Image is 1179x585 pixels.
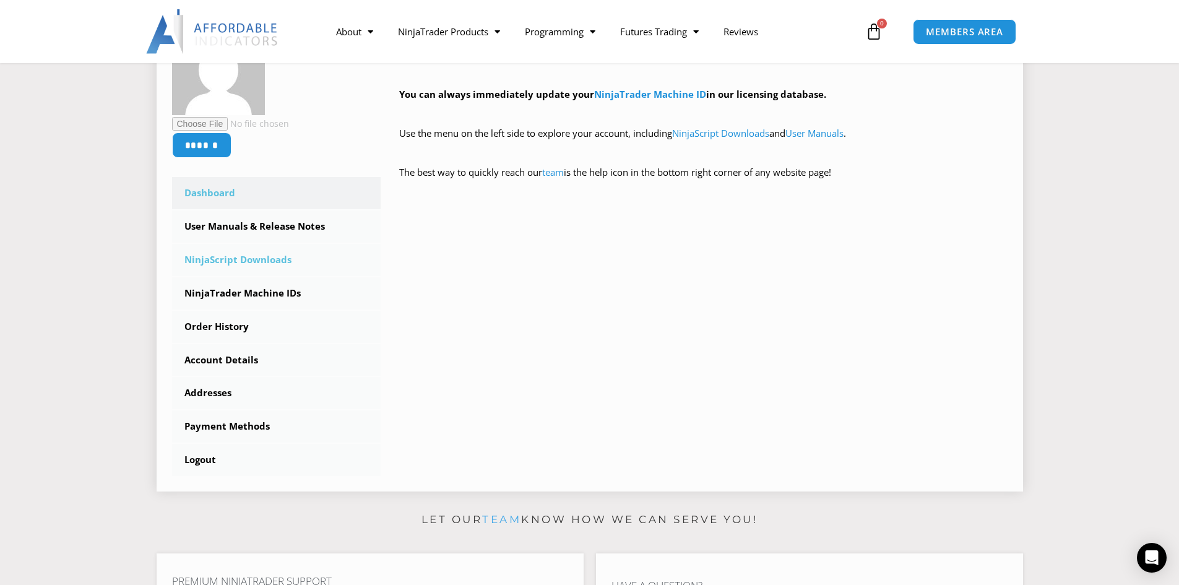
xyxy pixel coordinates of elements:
p: Use the menu on the left side to explore your account, including and . [399,125,1008,160]
a: Addresses [172,377,381,409]
a: NinjaTrader Machine IDs [172,277,381,310]
span: 0 [877,19,887,28]
img: LogoAI | Affordable Indicators – NinjaTrader [146,9,279,54]
strong: You can always immediately update your in our licensing database. [399,88,826,100]
a: team [482,513,521,526]
a: User Manuals [785,127,844,139]
a: Dashboard [172,177,381,209]
a: NinjaTrader Products [386,17,512,46]
a: User Manuals & Release Notes [172,210,381,243]
a: Programming [512,17,608,46]
a: Reviews [711,17,771,46]
span: MEMBERS AREA [926,27,1003,37]
a: 0 [847,14,901,50]
nav: Menu [324,17,862,46]
a: About [324,17,386,46]
a: Futures Trading [608,17,711,46]
div: Open Intercom Messenger [1137,543,1167,573]
a: Account Details [172,344,381,376]
div: Hey ! Welcome to the Members Area. Thank you for being a valuable customer! [399,27,1008,199]
a: team [542,166,564,178]
nav: Account pages [172,177,381,476]
a: Payment Methods [172,410,381,443]
p: The best way to quickly reach our is the help icon in the bottom right corner of any website page! [399,164,1008,199]
a: NinjaTrader Machine ID [594,88,706,100]
p: Let our know how we can serve you! [157,510,1023,530]
a: Order History [172,311,381,343]
a: Logout [172,444,381,476]
img: 0367a49c053b6ea4b711b46fcfd05649881ede5ecd33bc3b2c913b862b4f3338 [172,22,265,115]
a: NinjaScript Downloads [672,127,769,139]
a: MEMBERS AREA [913,19,1016,45]
a: NinjaScript Downloads [172,244,381,276]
